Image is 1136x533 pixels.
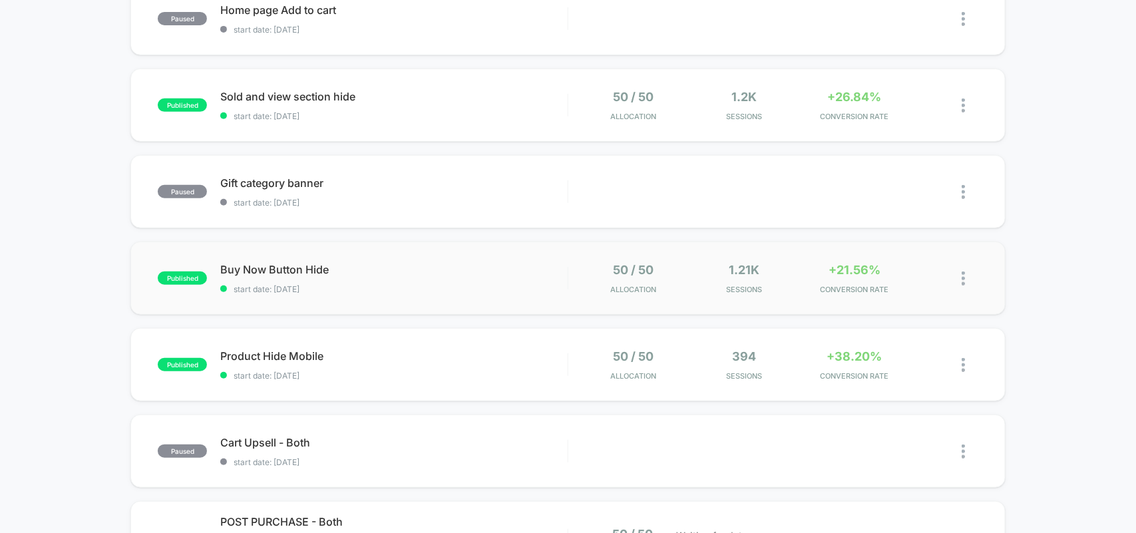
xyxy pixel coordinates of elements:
span: Allocation [611,371,657,381]
span: POST PURCHASE - Both [220,515,567,528]
img: close [962,12,965,26]
span: start date: [DATE] [220,457,567,467]
span: Gift category banner [220,176,567,190]
span: published [158,271,207,285]
span: start date: [DATE] [220,111,567,121]
span: Home page Add to cart [220,3,567,17]
span: +26.84% [828,90,882,104]
span: CONVERSION RATE [803,371,906,381]
span: published [158,98,207,112]
span: Buy Now Button Hide [220,263,567,276]
img: close [962,271,965,285]
span: start date: [DATE] [220,371,567,381]
span: 394 [732,349,756,363]
span: start date: [DATE] [220,284,567,294]
span: CONVERSION RATE [803,112,906,121]
span: Cart Upsell - Both [220,436,567,449]
span: 50 / 50 [614,349,654,363]
span: start date: [DATE] [220,25,567,35]
span: start date: [DATE] [220,198,567,208]
span: published [158,358,207,371]
img: close [962,185,965,199]
span: paused [158,185,207,198]
span: Sessions [692,371,796,381]
span: Sessions [692,112,796,121]
span: Allocation [611,285,657,294]
span: 50 / 50 [614,90,654,104]
img: close [962,444,965,458]
span: CONVERSION RATE [803,285,906,294]
span: +38.20% [827,349,882,363]
span: Sold and view section hide [220,90,567,103]
img: close [962,98,965,112]
span: Sessions [692,285,796,294]
span: 1.2k [731,90,757,104]
span: paused [158,12,207,25]
span: 1.21k [729,263,759,277]
span: Product Hide Mobile [220,349,567,363]
img: close [962,358,965,372]
span: Allocation [611,112,657,121]
span: paused [158,444,207,458]
span: +21.56% [829,263,880,277]
span: 50 / 50 [614,263,654,277]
